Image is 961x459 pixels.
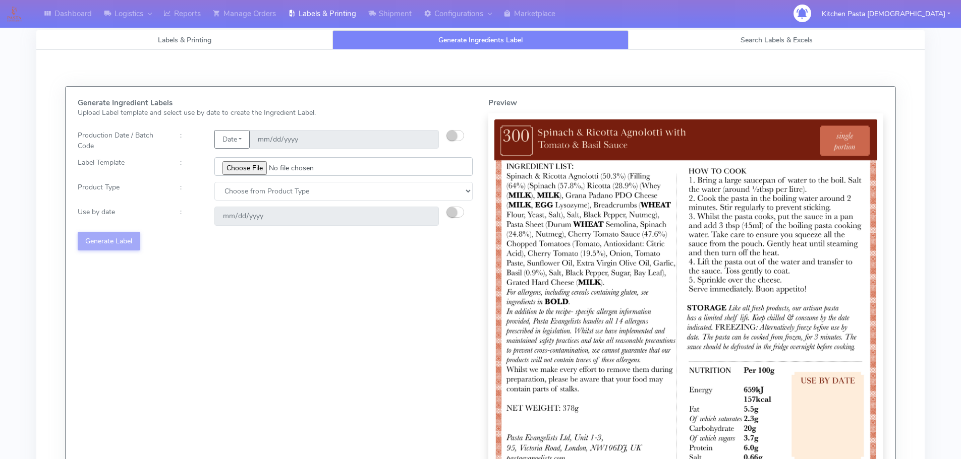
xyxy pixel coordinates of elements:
div: Production Date / Batch Code [70,130,173,151]
div: : [173,157,207,176]
button: Generate Label [78,232,140,250]
div: Product Type [70,182,173,201]
div: : [173,130,207,151]
p: Upload Label template and select use by date to create the Ingredient Label. [78,107,473,118]
span: Generate Ingredients Label [438,35,523,45]
div: : [173,207,207,225]
span: Search Labels & Excels [741,35,813,45]
ul: Tabs [36,30,925,50]
h5: Generate Ingredient Labels [78,99,473,107]
div: Label Template [70,157,173,176]
div: : [173,182,207,201]
div: Use by date [70,207,173,225]
h5: Preview [488,99,884,107]
button: Kitchen Pasta [DEMOGRAPHIC_DATA] [814,4,958,24]
button: Date [214,130,249,149]
span: Labels & Printing [158,35,211,45]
